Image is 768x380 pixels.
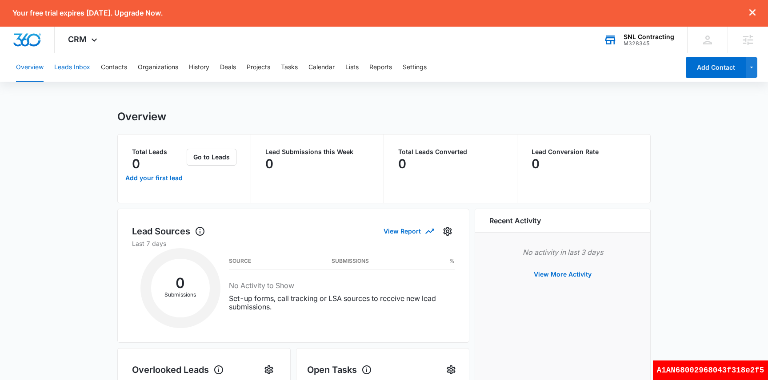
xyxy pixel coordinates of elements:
[449,259,455,263] h3: %
[749,9,756,17] button: dismiss this dialog
[54,53,90,82] button: Leads Inbox
[55,27,113,53] div: CRM
[187,153,236,161] a: Go to Leads
[16,53,44,82] button: Overview
[281,53,298,82] button: Tasks
[532,157,540,171] p: 0
[624,40,674,47] div: account id
[220,53,236,82] button: Deals
[151,291,210,299] p: Submissions
[262,363,276,377] button: Settings
[403,53,427,82] button: Settings
[138,53,178,82] button: Organizations
[189,53,209,82] button: History
[307,363,372,376] h1: Open Tasks
[229,280,455,291] h3: No Activity to Show
[308,53,335,82] button: Calendar
[525,264,600,285] button: View More Activity
[101,53,127,82] button: Contacts
[229,294,455,311] p: Set-up forms, call tracking or LSA sources to receive new lead submissions.
[440,224,455,238] button: Settings
[686,57,746,78] button: Add Contact
[398,149,503,155] p: Total Leads Converted
[123,167,185,189] a: Add your first lead
[653,360,768,380] div: A1AN68002968043f318e2f5
[151,277,210,289] h2: 0
[12,9,163,17] p: Your free trial expires [DATE]. Upgrade Now.
[369,53,392,82] button: Reports
[345,53,359,82] button: Lists
[229,259,251,263] h3: Source
[384,223,433,239] button: View Report
[132,363,224,376] h1: Overlooked Leads
[489,215,541,226] h6: Recent Activity
[265,149,370,155] p: Lead Submissions this Week
[532,149,636,155] p: Lead Conversion Rate
[444,363,458,377] button: Settings
[187,149,236,166] button: Go to Leads
[398,157,406,171] p: 0
[132,149,185,155] p: Total Leads
[489,247,636,257] p: No activity in last 3 days
[624,33,674,40] div: account name
[332,259,369,263] h3: Submissions
[117,110,166,123] h1: Overview
[68,35,87,44] span: CRM
[132,239,455,248] p: Last 7 days
[265,157,273,171] p: 0
[132,157,140,171] p: 0
[132,225,205,238] h1: Lead Sources
[247,53,270,82] button: Projects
